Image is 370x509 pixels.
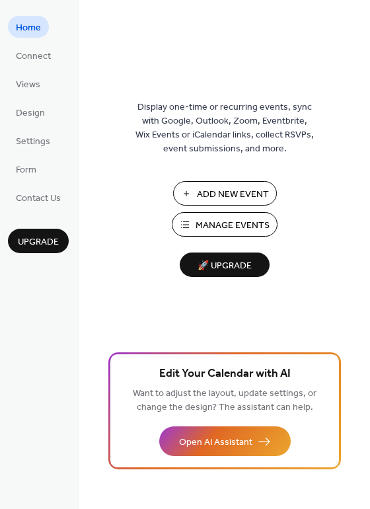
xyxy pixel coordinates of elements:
[16,192,61,206] span: Contact Us
[8,16,49,38] a: Home
[8,130,58,151] a: Settings
[8,186,69,208] a: Contact Us
[16,21,41,35] span: Home
[16,106,45,120] span: Design
[196,219,270,233] span: Manage Events
[173,181,277,206] button: Add New Event
[8,73,48,95] a: Views
[16,163,36,177] span: Form
[133,385,316,416] span: Want to adjust the layout, update settings, or change the design? The assistant can help.
[135,100,314,156] span: Display one-time or recurring events, sync with Google, Outlook, Zoom, Eventbrite, Wix Events or ...
[8,229,69,253] button: Upgrade
[8,44,59,66] a: Connect
[188,257,262,275] span: 🚀 Upgrade
[16,135,50,149] span: Settings
[180,253,270,277] button: 🚀 Upgrade
[18,235,59,249] span: Upgrade
[197,188,269,202] span: Add New Event
[179,436,252,450] span: Open AI Assistant
[16,50,51,63] span: Connect
[159,365,291,383] span: Edit Your Calendar with AI
[8,101,53,123] a: Design
[159,426,291,456] button: Open AI Assistant
[16,78,40,92] span: Views
[8,158,44,180] a: Form
[172,212,277,237] button: Manage Events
